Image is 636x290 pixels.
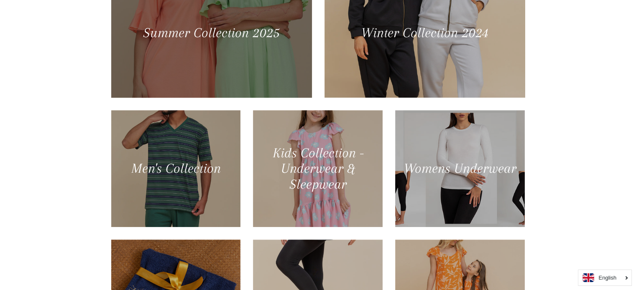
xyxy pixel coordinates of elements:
i: English [598,275,616,280]
a: Womens Underwear [395,110,525,227]
a: Kids Collection - Underwear & Sleepwear [253,110,383,227]
a: Men's Collection [111,110,241,227]
a: English [582,273,627,282]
